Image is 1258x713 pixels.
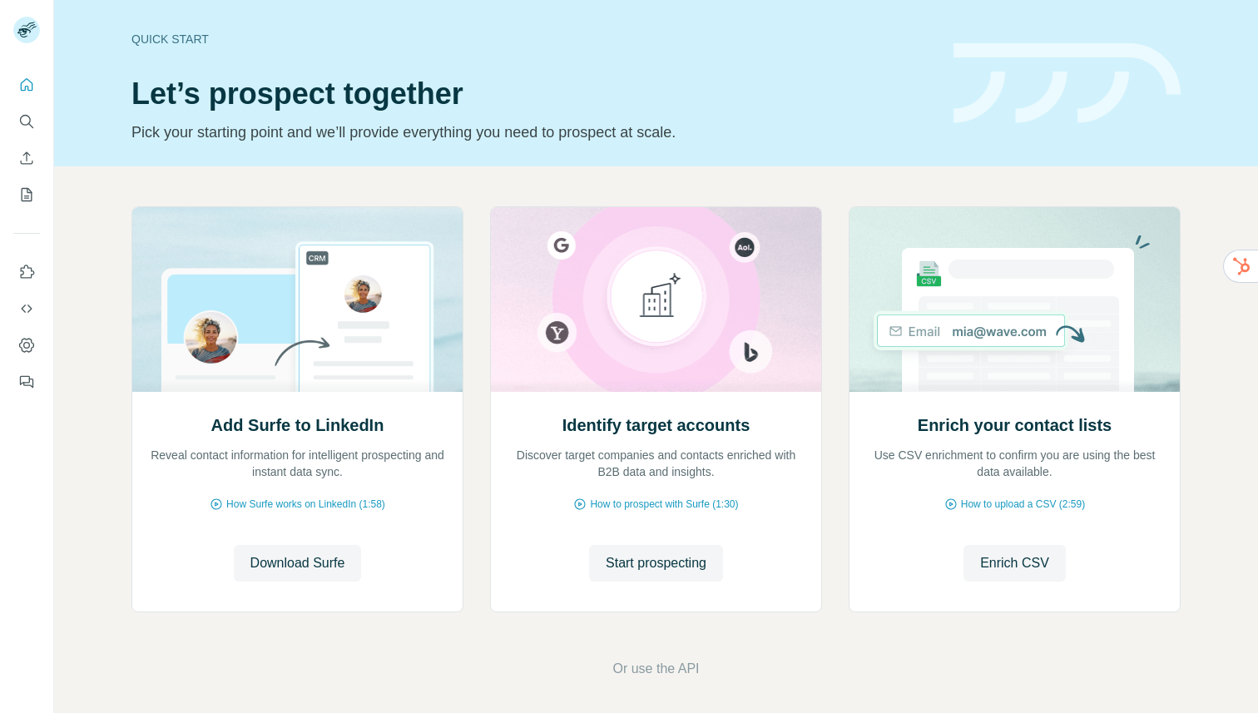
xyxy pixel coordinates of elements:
[961,497,1085,512] span: How to upload a CSV (2:59)
[250,553,345,573] span: Download Surfe
[508,447,805,480] p: Discover target companies and contacts enriched with B2B data and insights.
[13,330,40,360] button: Dashboard
[13,367,40,397] button: Feedback
[562,413,750,437] h2: Identify target accounts
[849,207,1181,392] img: Enrich your contact lists
[490,207,822,392] img: Identify target accounts
[131,121,934,144] p: Pick your starting point and we’ll provide everything you need to prospect at scale.
[589,545,723,582] button: Start prospecting
[13,143,40,173] button: Enrich CSV
[606,553,706,573] span: Start prospecting
[953,43,1181,124] img: banner
[918,413,1112,437] h2: Enrich your contact lists
[13,180,40,210] button: My lists
[13,106,40,136] button: Search
[211,413,384,437] h2: Add Surfe to LinkedIn
[13,70,40,100] button: Quick start
[234,545,362,582] button: Download Surfe
[866,447,1163,480] p: Use CSV enrichment to confirm you are using the best data available.
[13,257,40,287] button: Use Surfe on LinkedIn
[963,545,1066,582] button: Enrich CSV
[612,659,699,679] button: Or use the API
[131,31,934,47] div: Quick start
[131,77,934,111] h1: Let’s prospect together
[226,497,385,512] span: How Surfe works on LinkedIn (1:58)
[980,553,1049,573] span: Enrich CSV
[131,207,463,392] img: Add Surfe to LinkedIn
[590,497,738,512] span: How to prospect with Surfe (1:30)
[149,447,446,480] p: Reveal contact information for intelligent prospecting and instant data sync.
[13,294,40,324] button: Use Surfe API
